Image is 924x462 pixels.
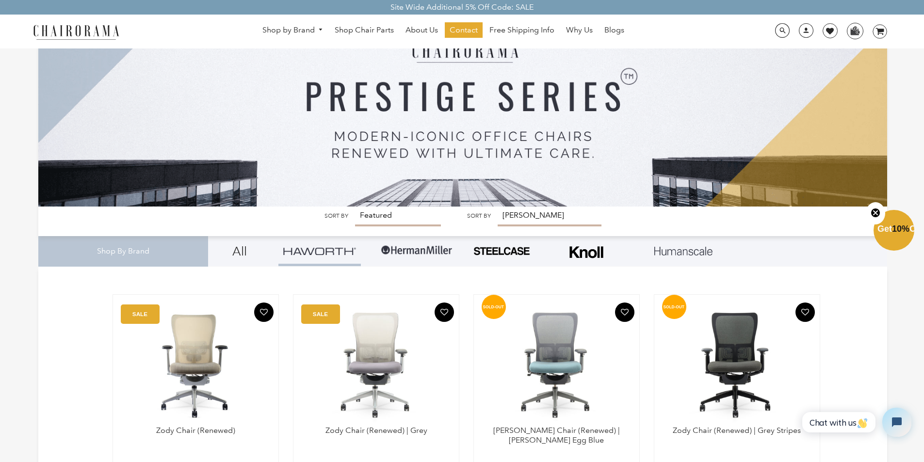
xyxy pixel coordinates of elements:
img: Zody Chair (Renewed) | Grey - chairorama [303,304,449,426]
img: WhatsApp_Image_2024-07-12_at_16.23.01.webp [847,23,862,38]
a: Zody Chair (Renewed) | Grey Stripes - chairorama Zody Chair (Renewed) | Grey Stripes - chairorama [664,304,810,426]
img: Frame_4.png [567,240,606,265]
img: PHOTO-2024-07-09-00-53-10-removebg-preview.png [472,246,531,256]
label: Sort by [467,212,491,220]
img: Zody Chair (Renewed) - chairorama [123,304,269,426]
span: About Us [405,25,438,35]
a: Contact [445,22,483,38]
a: Blogs [600,22,629,38]
button: Add To Wishlist [435,303,454,322]
button: Add To Wishlist [615,303,634,322]
a: Why Us [561,22,598,38]
text: SOLD-OUT [483,304,503,309]
img: Group-1.png [380,236,453,265]
iframe: Tidio Chat [794,399,920,445]
button: Add To Wishlist [795,303,815,322]
span: Blogs [604,25,624,35]
a: Zody Chair (Renewed) - chairorama Zody Chair (Renewed) - chairorama [123,304,269,426]
span: Contact [450,25,478,35]
button: Close teaser [866,202,885,224]
a: Zody Chair (Renewed) | Grey - chairorama Zody Chair (Renewed) | Grey - chairorama [303,304,449,426]
img: Zody Chair (Renewed) | Grey Stripes - chairorama [664,304,810,426]
span: Shop Chair Parts [335,25,394,35]
button: Add To Wishlist [254,303,274,322]
a: [PERSON_NAME] Chair (Renewed) | [PERSON_NAME] Egg Blue [493,426,620,445]
img: chairorama [28,23,125,40]
a: Zody Chair (Renewed) | Grey [325,426,427,435]
a: Free Shipping Info [485,22,559,38]
span: Free Shipping Info [489,25,554,35]
div: Shop By Brand [38,236,208,267]
text: SOLD-OUT [663,304,684,309]
nav: DesktopNavigation [166,22,721,40]
a: All [215,236,264,266]
a: Zody Chair (Renewed) [156,426,235,435]
img: Zody Chair (Renewed) | Robin Egg Blue - chairorama [484,304,630,426]
a: Zody Chair (Renewed) | Robin Egg Blue - chairorama Zody Chair (Renewed) | Robin Egg Blue - chairo... [484,304,630,426]
text: SALE [132,311,147,317]
div: Get10%OffClose teaser [874,211,914,252]
text: SALE [313,311,328,317]
label: Sort by [324,212,348,220]
a: Shop by Brand [258,23,328,38]
img: Group_4be16a4b-c81a-4a6e-a540-764d0a8faf6e.png [283,247,356,255]
span: Get Off [877,224,922,234]
a: Shop Chair Parts [330,22,399,38]
a: Zody Chair (Renewed) | Grey Stripes [673,426,801,435]
span: Why Us [566,25,593,35]
img: Layer_1_1.png [654,247,713,255]
a: About Us [401,22,443,38]
span: 10% [892,224,909,234]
